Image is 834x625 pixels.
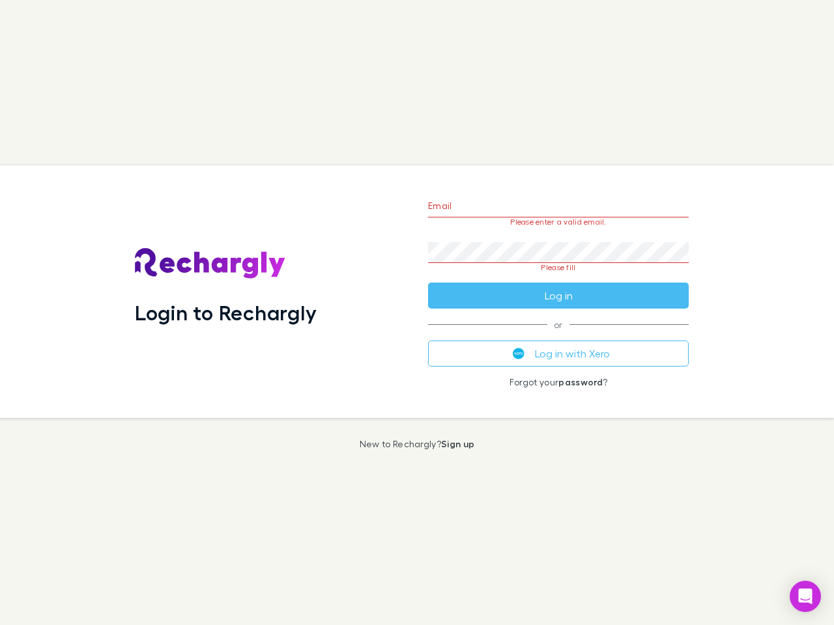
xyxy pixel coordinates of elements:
button: Log in with Xero [428,340,689,367]
p: Please fill [428,263,689,272]
button: Log in [428,283,689,309]
a: password [558,376,603,387]
p: New to Rechargly? [360,439,475,449]
p: Forgot your ? [428,377,689,387]
span: or [428,324,689,325]
div: Open Intercom Messenger [790,581,821,612]
p: Please enter a valid email. [428,217,689,227]
img: Xero's logo [513,348,525,359]
h1: Login to Rechargly [135,300,317,325]
img: Rechargly's Logo [135,248,286,279]
a: Sign up [441,438,474,449]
